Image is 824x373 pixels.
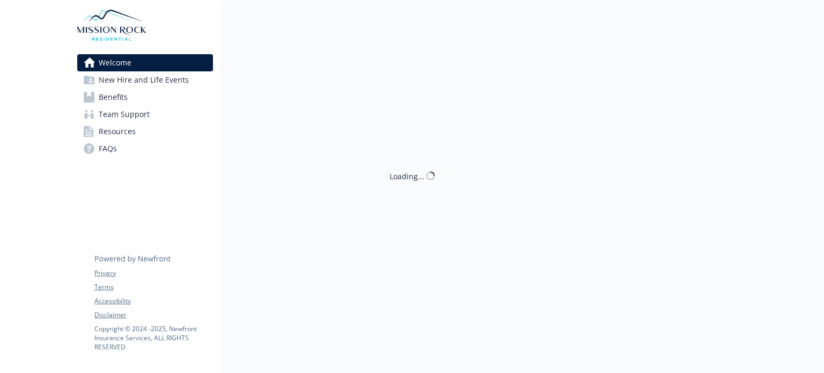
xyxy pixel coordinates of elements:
[94,268,212,278] a: Privacy
[94,296,212,306] a: Accessibility
[94,282,212,292] a: Terms
[77,123,213,140] a: Resources
[94,310,212,320] a: Disclaimer
[99,54,131,71] span: Welcome
[77,89,213,106] a: Benefits
[94,324,212,352] p: Copyright © 2024 - 2025 , Newfront Insurance Services, ALL RIGHTS RESERVED
[99,140,117,157] span: FAQs
[77,71,213,89] a: New Hire and Life Events
[77,106,213,123] a: Team Support
[99,89,128,106] span: Benefits
[77,140,213,157] a: FAQs
[389,170,424,181] div: Loading...
[99,71,189,89] span: New Hire and Life Events
[99,106,150,123] span: Team Support
[99,123,136,140] span: Resources
[77,54,213,71] a: Welcome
